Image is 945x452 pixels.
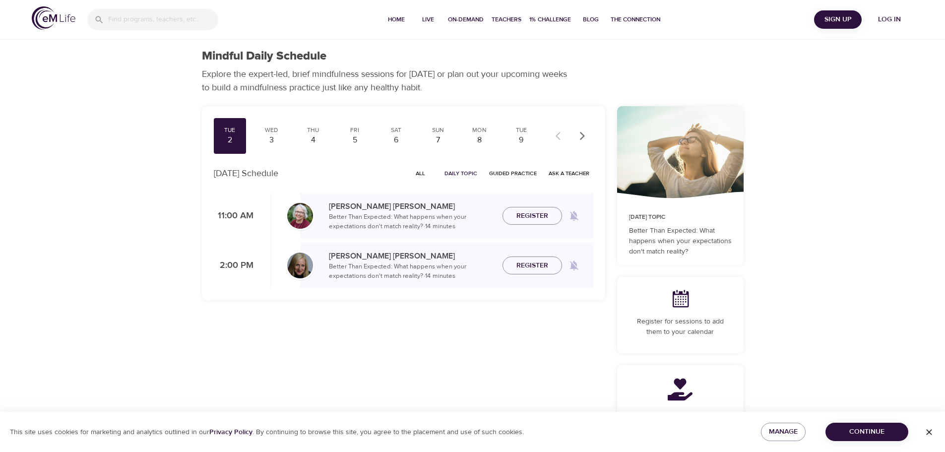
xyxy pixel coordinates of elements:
span: Log in [870,13,909,26]
div: Mon [467,126,492,134]
p: [PERSON_NAME] [PERSON_NAME] [329,250,495,262]
img: logo [32,6,75,30]
span: Register [516,210,548,222]
p: Better Than Expected: What happens when your expectations don't match reality? [629,226,732,257]
p: 2:00 PM [214,259,253,272]
p: Explore the expert-led, brief mindfulness sessions for [DATE] or plan out your upcoming weeks to ... [202,67,574,94]
p: Register for sessions to add them to your calendar [629,317,732,337]
div: 3 [259,134,284,146]
button: Log in [866,10,913,29]
div: 7 [426,134,450,146]
span: Manage [769,426,798,438]
button: Manage [761,423,806,441]
p: [DATE] Schedule [214,167,278,180]
p: 11:00 AM [214,209,253,223]
span: Remind me when a class goes live every Tuesday at 11:00 AM [562,204,586,228]
span: Live [416,14,440,25]
img: Diane_Renz-min.jpg [287,253,313,278]
span: 1% Challenge [529,14,571,25]
div: 8 [467,134,492,146]
div: Fri [342,126,367,134]
button: Register [503,207,562,225]
span: Guided Practice [489,169,537,178]
h1: Mindful Daily Schedule [202,49,326,64]
button: Daily Topic [441,166,481,181]
span: Sign Up [818,13,858,26]
span: Register [516,259,548,272]
div: Tue [218,126,243,134]
img: Bernice_Moore_min.jpg [287,203,313,229]
div: 2 [218,134,243,146]
div: Thu [301,126,325,134]
span: On-Demand [448,14,484,25]
div: Sat [384,126,409,134]
span: Daily Topic [444,169,477,178]
button: All [405,166,437,181]
button: Ask a Teacher [545,166,593,181]
div: Sun [426,126,450,134]
div: Tue [509,126,534,134]
button: Sign Up [814,10,862,29]
button: Continue [825,423,908,441]
input: Find programs, teachers, etc... [108,9,218,30]
span: Continue [833,426,900,438]
div: Wed [259,126,284,134]
div: 6 [384,134,409,146]
span: Teachers [492,14,521,25]
div: 4 [301,134,325,146]
span: All [409,169,433,178]
p: Better Than Expected: What happens when your expectations don't match reality? · 14 minutes [329,262,495,281]
span: The Connection [611,14,660,25]
p: Better Than Expected: What happens when your expectations don't match reality? · 14 minutes [329,212,495,232]
p: [PERSON_NAME] [PERSON_NAME] [329,200,495,212]
p: [DATE] Topic [629,213,732,222]
span: Remind me when a class goes live every Tuesday at 2:00 PM [562,254,586,277]
a: Privacy Policy [209,428,252,437]
span: Ask a Teacher [549,169,589,178]
div: 9 [509,134,534,146]
span: Blog [579,14,603,25]
button: Guided Practice [485,166,541,181]
button: Register [503,257,562,275]
span: Home [384,14,408,25]
div: 5 [342,134,367,146]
